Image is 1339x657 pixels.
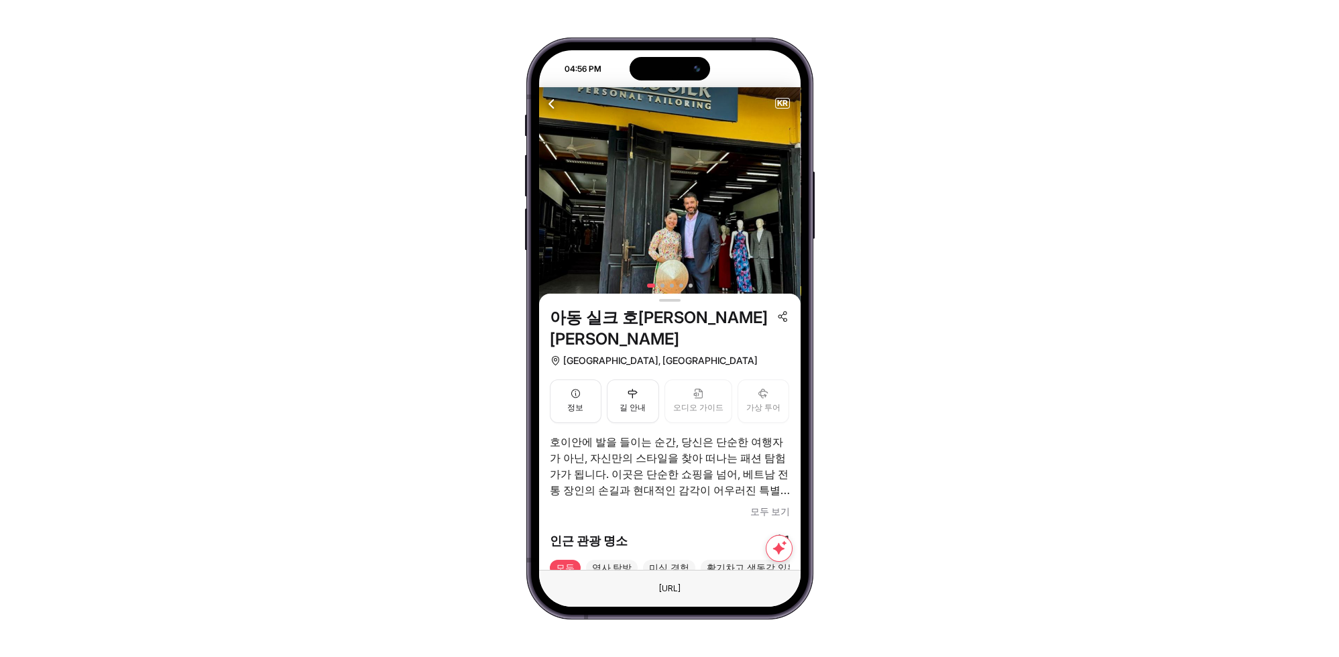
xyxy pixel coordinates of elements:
span: 역사 탐방 [586,560,638,576]
span: 길 안내 [620,402,646,414]
span: [GEOGRAPHIC_DATA], [GEOGRAPHIC_DATA] [563,353,758,369]
p: 호이안에 발을 들이는 순간, 당신은 단순한 여행자가 아닌, 자신만의 스타일을 찾아 떠나는 패션 탐험가가 됩니다. 이곳은 단순한 쇼핑을 넘어, 베트남 전통 장인의 손길과 현대적... [550,434,790,498]
span: 오디오 가이드 [673,402,723,414]
span: 아동 실크 호[PERSON_NAME] [PERSON_NAME] [550,307,771,350]
span: 미식 경험 [643,560,695,576]
button: 길 안내 [607,379,659,423]
span: 정보 [567,402,583,414]
button: KR [775,98,790,109]
button: 3 [670,284,674,288]
span: 모두 보기 [750,503,790,520]
span: 모두 [550,560,581,576]
button: 오디오 가이드 [664,379,732,423]
span: KR [776,99,789,108]
span: 가상 투어 [746,402,780,414]
button: 1 [647,284,655,288]
button: 2 [660,284,664,288]
button: 5 [689,284,693,288]
div: 04:56 PM [540,63,607,75]
button: 4 [679,284,683,288]
span: 활기차고 생동감 있는 [701,560,803,576]
button: 가상 투어 [738,379,790,423]
button: 정보 [550,379,602,423]
span: 인근 관광 명소 [550,532,628,550]
div: 이것은 가짜 요소입니다. URL을 변경하려면 위쪽 브라우저 텍스트 필드를 사용하십시오. [648,580,691,597]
